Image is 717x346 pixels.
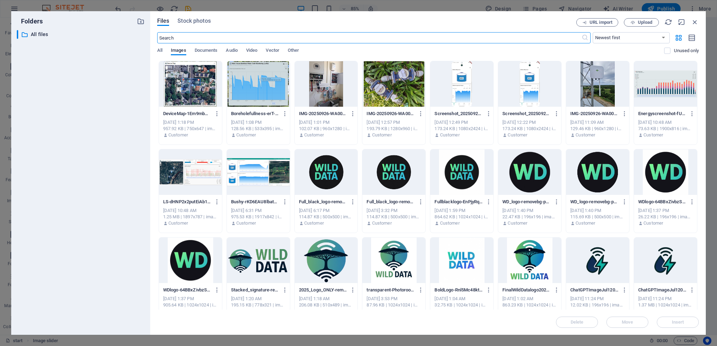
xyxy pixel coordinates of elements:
div: 115.69 KB | 500x500 | image/png [570,214,625,220]
span: Files [157,17,169,25]
p: Customer [168,308,188,315]
div: 114.87 KB | 500x500 | image/png [367,214,421,220]
i: Create new folder [137,17,145,25]
p: Energyscreenshot-fUQ0upHVpa-qfLg5oT76iQ.png [638,111,686,117]
p: DeviceMap-1Em9mbW_SyV43LNfGUrubw.png [163,111,211,117]
p: Customer [508,132,527,138]
span: Vector [266,46,279,56]
span: URL import [590,20,612,24]
p: Customer [168,220,188,226]
p: BoldLogo-Rnl5Mc48ktrlm2wshXzpEw.jpg [434,287,482,293]
p: ChatGPTImageJul1202511_23_53PM-xZCvlPxKPnJnER3pf6Kx-Q-SNs9aaJt1XMXqE4o4tZh_Q.png [570,287,618,293]
i: Reload [664,18,672,26]
div: [DATE] 1:20 AM [231,296,286,302]
p: Fullblacklogo-EnPjyRq5SAZbDjveydzrTg.png [434,199,482,205]
div: [DATE] 1:40 PM [502,207,557,214]
p: WDlogo-64BBxZivbzS7zRuRskTnKw-l0aUtoAzZdkbmajmHiPyGg.png [638,199,686,205]
p: Customer [372,132,392,138]
div: [DATE] 1:40 PM [570,207,625,214]
div: [DATE] 1:59 PM [434,207,489,214]
div: [DATE] 6:31 PM [231,207,286,214]
div: 1.25 MB | 1897x787 | image/png [163,214,218,220]
div: 173.24 KB | 1080x2424 | image/png [434,126,489,132]
button: Upload [624,18,659,27]
div: 905.64 KB | 1024x1024 | image/png [163,302,218,308]
div: ​ [17,30,18,39]
p: Customer [236,220,256,226]
div: [DATE] 10:48 AM [638,119,693,126]
span: Video [246,46,257,56]
p: IMG-20250926-WA0005-6ajoiPm7HZ7VXVl3uqYBjg.jpg [367,111,415,117]
p: Customer [643,308,663,315]
p: Screenshot_20250926_122008-Ha7eZ1ZSrUht8sYWkbTa4Q.png [434,111,482,117]
div: 12.02 KB | 196x196 | image/png [570,302,625,308]
div: 87.96 KB | 1024x1024 | image/jpeg [367,302,421,308]
p: Stacked_signature-removebg-preview-t5zqyVMeCY-5PRtFfy0VEQ.png [231,287,279,293]
i: Close [691,18,699,26]
p: Customer [304,132,324,138]
div: 975.53 KB | 1917x842 | image/png [231,214,286,220]
p: Customer [643,132,663,138]
p: LS-dHNP2x2putEiAb1vWknLQw.png [163,199,211,205]
div: [DATE] 11:09 AM [570,119,625,126]
div: [DATE] 1:01 PM [299,119,354,126]
div: 195.15 KB | 778x321 | image/png [231,302,286,308]
p: IMG-20250926-WA0008-E2r7Rou4JdpcshPjX5WWuA.jpg [299,111,347,117]
p: Screenshot_20250926_122008-RA9eooGmL9l4sYYUuqUOlQ.png [502,111,550,117]
div: 128.56 KB | 533x395 | image/png [231,126,286,132]
p: Customer [168,132,188,138]
p: Customer [576,132,595,138]
p: WD_logo-removebg-preview-4KFISebnOBdNo-SlaAizhA-HGZIK_Rw55U5eZwd80gchw.png [502,199,550,205]
p: Customer [643,220,663,226]
div: 26.22 KB | 196x196 | image/png [638,214,693,220]
div: [DATE] 11:24 PM [570,296,625,302]
p: Bushy-rKD6EAU8lbatyUt_L6n31w.png [231,199,279,205]
div: 22.47 KB | 196x196 | image/png [502,214,557,220]
span: All [157,46,162,56]
div: [DATE] 1:18 AM [299,296,354,302]
p: Customer [304,308,324,315]
p: All files [31,30,132,38]
p: Customer [372,220,392,226]
div: 957.92 KB | 750x647 | image/png [163,126,218,132]
p: Displays only files that are not in use on the website. Files added during this session can still... [674,48,699,54]
span: Images [171,46,186,56]
div: [DATE] 3:32 PM [367,207,421,214]
p: 2025_Logo_ONLY-removebg-preview-Kqdbl-1eiX1IrKfOAxD_Hg.png [299,287,347,293]
span: Stock photos [177,17,210,25]
div: 864.62 KB | 1024x1024 | image/png [434,214,489,220]
input: Search [157,32,582,43]
p: Customer [372,308,392,315]
p: Folders [17,17,43,26]
p: Customer [236,308,256,315]
button: URL import [576,18,618,27]
p: Full_black_logo-removebg-preview-DOdTi_zy6AMVd6oTp89e1Q.png [299,199,347,205]
div: 32.75 KB | 1024x1024 | image/jpeg [434,302,489,308]
div: [DATE] 12:57 PM [367,119,421,126]
span: Documents [195,46,218,56]
span: Audio [226,46,237,56]
p: ChatGPTImageJul1202511_23_53PM-xZCvlPxKPnJnER3pf6Kx-Q.png [638,287,686,293]
div: 129.46 KB | 960x1280 | image/jpeg [570,126,625,132]
p: WD_logo-removebg-preview-4KFISebnOBdNo-SlaAizhA.png [570,199,618,205]
p: IMG-20250926-WA0004-xAXCWMSkugJpKbQUGl9vWA.jpg [570,111,618,117]
div: [DATE] 3:53 PM [367,296,421,302]
div: 863.23 KB | 1024x1024 | image/png [502,302,557,308]
p: Customer [440,308,460,315]
div: 102.07 KB | 960x1280 | image/jpeg [299,126,354,132]
div: [DATE] 1:04 AM [434,296,489,302]
div: 193.79 KB | 1280x960 | image/jpeg [367,126,421,132]
div: 173.24 KB | 1080x2424 | image/png [502,126,557,132]
div: [DATE] 1:18 PM [163,119,218,126]
p: Customer [576,308,595,315]
p: WDlogo-64BBxZivbzS7zRuRskTnKw.png [163,287,211,293]
p: Boreholefullness-erT-uwndlCf2SECIN1DQ-A.png [231,111,279,117]
div: 114.87 KB | 500x500 | image/png [299,214,354,220]
i: Minimize [678,18,685,26]
div: [DATE] 12:49 PM [434,119,489,126]
p: Customer [304,220,324,226]
div: [DATE] 6:17 PM [299,207,354,214]
p: Customer [508,308,527,315]
div: 206.08 KB | 510x489 | image/png [299,302,354,308]
div: [DATE] 11:24 PM [638,296,693,302]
